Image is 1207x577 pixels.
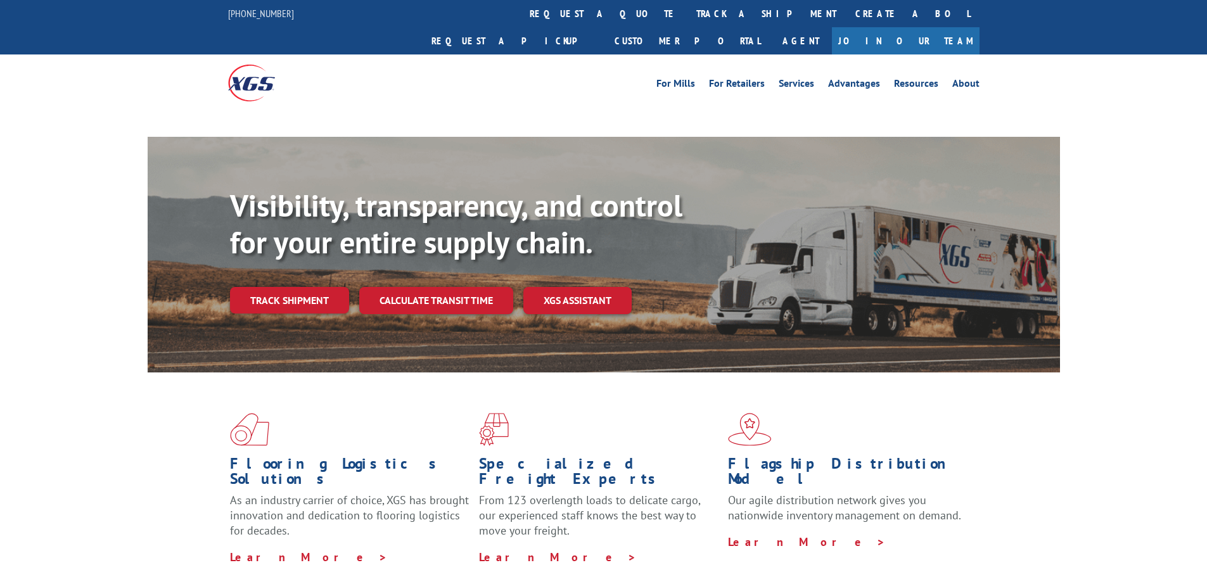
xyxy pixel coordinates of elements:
[605,27,770,54] a: Customer Portal
[656,79,695,92] a: For Mills
[952,79,980,92] a: About
[230,186,682,262] b: Visibility, transparency, and control for your entire supply chain.
[828,79,880,92] a: Advantages
[832,27,980,54] a: Join Our Team
[770,27,832,54] a: Agent
[228,7,294,20] a: [PHONE_NUMBER]
[728,456,968,493] h1: Flagship Distribution Model
[359,287,513,314] a: Calculate transit time
[709,79,765,92] a: For Retailers
[728,413,772,446] img: xgs-icon-flagship-distribution-model-red
[230,493,469,538] span: As an industry carrier of choice, XGS has brought innovation and dedication to flooring logistics...
[779,79,814,92] a: Services
[523,287,632,314] a: XGS ASSISTANT
[728,535,886,549] a: Learn More >
[479,413,509,446] img: xgs-icon-focused-on-flooring-red
[230,413,269,446] img: xgs-icon-total-supply-chain-intelligence-red
[230,550,388,564] a: Learn More >
[479,456,718,493] h1: Specialized Freight Experts
[230,287,349,314] a: Track shipment
[422,27,605,54] a: Request a pickup
[479,493,718,549] p: From 123 overlength loads to delicate cargo, our experienced staff knows the best way to move you...
[479,550,637,564] a: Learn More >
[230,456,469,493] h1: Flooring Logistics Solutions
[728,493,961,523] span: Our agile distribution network gives you nationwide inventory management on demand.
[894,79,938,92] a: Resources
